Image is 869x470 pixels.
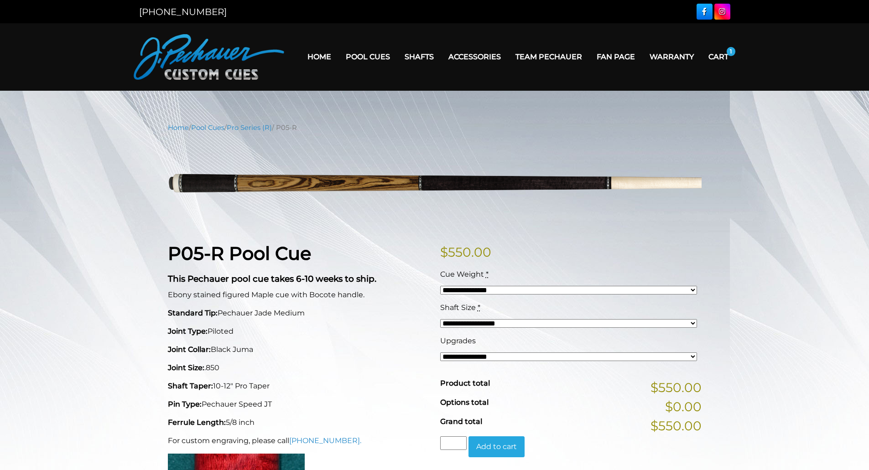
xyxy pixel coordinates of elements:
[468,436,525,457] button: Add to cart
[168,417,429,428] p: 5/8 inch
[440,336,476,345] span: Upgrades
[168,327,208,336] strong: Joint Type:
[168,308,429,319] p: Pechauer Jade Medium
[134,34,284,80] img: Pechauer Custom Cues
[168,362,429,373] p: .850
[650,378,702,397] span: $550.00
[168,399,429,410] p: Pechauer Speed JT
[168,344,429,355] p: Black Juma
[168,381,429,392] p: 10-12" Pro Taper
[168,139,702,228] img: P05-N.png
[440,270,484,279] span: Cue Weight
[338,45,397,68] a: Pool Cues
[191,124,224,132] a: Pool Cues
[168,382,213,390] strong: Shaft Taper:
[168,242,311,264] strong: P05-R Pool Cue
[440,417,482,426] span: Grand total
[440,244,491,260] bdi: 550.00
[168,345,211,354] strong: Joint Collar:
[441,45,508,68] a: Accessories
[642,45,701,68] a: Warranty
[168,363,204,372] strong: Joint Size:
[701,45,736,68] a: Cart
[168,124,189,132] a: Home
[168,326,429,337] p: Piloted
[440,436,467,450] input: Product quantity
[486,270,489,279] abbr: required
[168,123,702,133] nav: Breadcrumb
[168,289,429,300] p: Ebony stained figured Maple cue with Bocote handle.
[168,400,202,408] strong: Pin Type:
[440,379,490,387] span: Product total
[665,397,702,416] span: $0.00
[440,398,489,407] span: Options total
[300,45,338,68] a: Home
[508,45,589,68] a: Team Pechauer
[168,418,226,427] strong: Ferrule Length:
[440,303,476,312] span: Shaft Size
[168,435,429,446] p: For custom engraving, please call
[650,416,702,435] span: $550.00
[227,124,272,132] a: Pro Series (R)
[397,45,441,68] a: Shafts
[139,6,227,17] a: [PHONE_NUMBER]
[168,309,218,317] strong: Standard Tip:
[478,303,480,312] abbr: required
[289,436,361,445] a: [PHONE_NUMBER].
[589,45,642,68] a: Fan Page
[440,244,448,260] span: $
[168,274,376,284] strong: This Pechauer pool cue takes 6-10 weeks to ship.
